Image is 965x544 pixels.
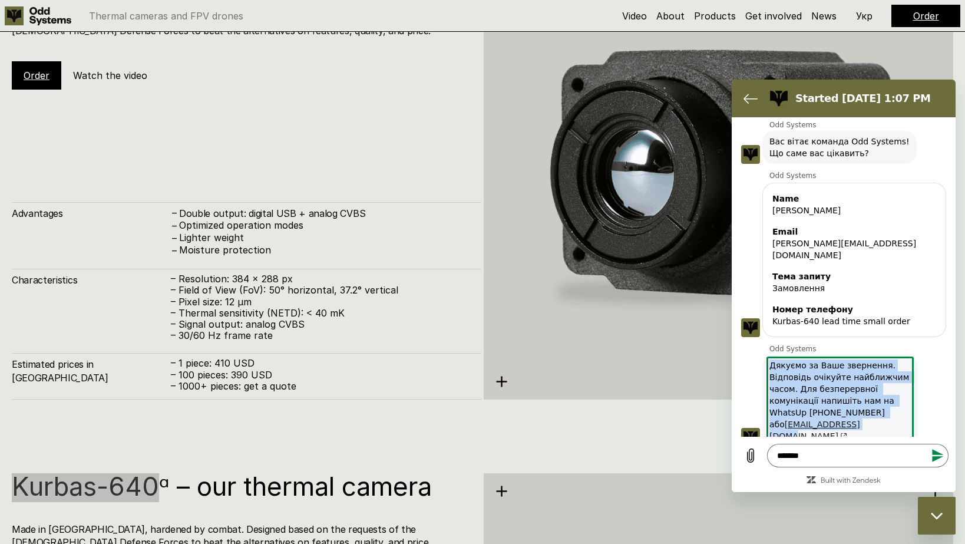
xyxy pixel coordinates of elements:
[171,330,470,341] p: – 30/60 Hz frame rate
[179,220,470,231] p: Optimized operation modes
[811,10,837,22] a: News
[171,285,470,296] p: – Field of View (FoV): 50° horizontal, 37.2° vertical
[172,232,177,245] h4: –
[172,206,177,219] h4: –
[856,11,873,21] p: Укр
[24,70,49,81] a: Order
[12,473,470,499] h1: Kurbas-640ᵅ – our thermal camera
[12,273,171,286] h4: Characteristics
[179,232,470,243] p: Lighter weight
[745,10,802,22] a: Get involved
[73,69,147,82] h5: Watch the video
[171,273,470,285] p: – Resolution: 384 x 288 px
[172,244,177,257] h4: –
[913,10,939,22] a: Order
[694,10,736,22] a: Products
[12,358,171,384] h4: Estimated prices in [GEOGRAPHIC_DATA]
[656,10,685,22] a: About
[622,10,647,22] a: Video
[172,219,177,232] h4: –
[179,245,470,256] p: Moisture protection
[171,358,470,392] p: – 1 piece: 410 USD – 100 pieces: 390 USD – 1000+ pieces: get a quote
[179,207,470,220] h4: Double output: digital USB + analog CVBS
[918,497,956,535] iframe: Button to launch messaging window, conversation in progress
[171,319,470,330] p: – Signal output: analog CVBS
[89,11,243,21] p: Thermal cameras and FPV drones
[171,296,470,308] p: – Pixel size: 12 µm
[12,207,171,220] h4: Advantages
[732,80,956,492] iframe: Messaging window
[171,308,470,319] p: – Thermal sensitivity (NETD): < 40 mK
